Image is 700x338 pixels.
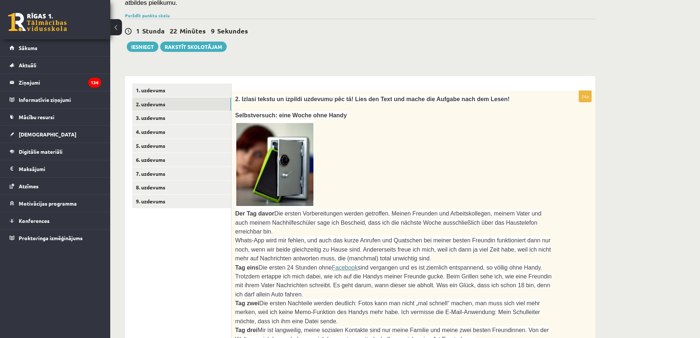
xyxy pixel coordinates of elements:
span: [DEMOGRAPHIC_DATA] [19,131,76,138]
span: Proktoringa izmēģinājums [19,235,83,241]
p: 24p [579,90,592,102]
a: 2. uzdevums [132,97,231,111]
a: 7. uzdevums [132,167,231,181]
legend: Ziņojumi [19,74,101,91]
span: Der Tag davor [235,210,274,217]
a: Proktoringa izmēģinājums [10,230,101,246]
a: Atzīmes [10,178,101,195]
span: Aktuāli [19,62,36,68]
span: Sākums [19,45,37,51]
a: [DEMOGRAPHIC_DATA] [10,126,101,143]
a: Parādīt punktu skalu [125,13,170,18]
a: Maksājumi [10,160,101,177]
a: Digitālie materiāli [10,143,101,160]
legend: Maksājumi [19,160,101,177]
a: Ziņojumi134 [10,74,101,91]
span: sind vergangen und es ist ziemlich entspannend, so völlig ohne Handy. Trotzdem ertappe ich mich d... [235,264,552,298]
a: Mācību resursi [10,108,101,125]
a: Motivācijas programma [10,195,101,212]
span: Minūtes [180,26,206,35]
a: Informatīvie ziņojumi [10,91,101,108]
span: Die ersten Nachteile werden deutlich: Fotos kann man nicht „mal schnell“ machen, man muss sich vi... [235,300,540,324]
span: Digitālie materiāli [19,148,62,155]
span: Motivācijas programma [19,200,77,207]
legend: Informatīvie ziņojumi [19,91,101,108]
span: 22 [170,26,177,35]
span: 1 [136,26,140,35]
span: Die ersten 24 Stunden ohne [259,264,332,271]
span: Stunda [142,26,165,35]
a: 6. uzdevums [132,153,231,167]
a: Rakstīt skolotājam [160,42,227,52]
a: 3. uzdevums [132,111,231,125]
a: Sākums [10,39,101,56]
span: 2. Izlasi tekstu un izpildi uzdevumu pēc tā! Lies den Text und mache die Aufgabe nach dem Lesen! [235,96,510,102]
a: 8. uzdevums [132,181,231,194]
span: Mācību resursi [19,114,54,120]
a: Facebook [332,264,358,271]
button: Iesniegt [127,42,158,52]
span: Whats-App wird mir fehlen, und auch das kurze Anrufen und Quatschen bei meiner besten Freundin fu... [235,237,551,261]
span: 9 [211,26,215,35]
span: Die ersten Vorbereitungen werden getroffen. Meinen Freunden und Arbeitskollegen, meinem Vater und... [235,210,541,235]
a: 9. uzdevums [132,195,231,208]
img: Attēls, kurā ir kamera, ierīce, elektroniska ierīce, kameras un optika Apraksts ģenerēts automātiski [235,120,314,209]
span: Tag eins [235,264,259,271]
span: Tag zwei [235,300,259,306]
span: Tag drei [235,327,258,333]
a: Konferences [10,212,101,229]
i: 134 [88,78,101,88]
a: 5. uzdevums [132,139,231,153]
a: 1. uzdevums [132,83,231,97]
a: Aktuāli [10,57,101,74]
a: 4. uzdevums [132,125,231,139]
a: Rīgas 1. Tālmācības vidusskola [8,13,67,31]
body: Editor, wiswyg-editor-user-answer-47024896169420 [7,7,348,15]
span: Konferences [19,217,50,224]
span: Sekundes [217,26,248,35]
span: Selbstversuch: eine Woche ohne Handy [235,112,347,118]
span: Atzīmes [19,183,39,189]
